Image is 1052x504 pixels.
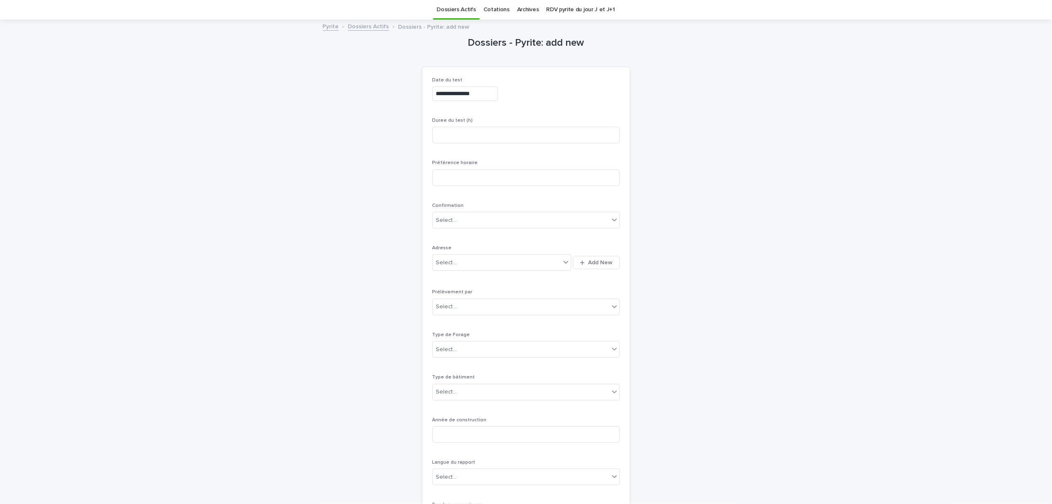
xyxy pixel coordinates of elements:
[323,21,339,31] a: Pyrite
[588,260,613,266] span: Add New
[432,375,475,380] span: Type de bâtiment
[432,118,473,123] span: Duree du test (h)
[432,418,487,423] span: Année de construction
[398,22,470,31] p: Dossiers - Pyrite: add new
[432,290,473,295] span: Prélèvement par
[436,473,457,482] div: Select...
[436,258,457,267] div: Select...
[432,203,464,208] span: Confirmation
[422,37,630,49] h1: Dossiers - Pyrite: add new
[436,388,457,396] div: Select...
[432,78,463,83] span: Date du test
[436,345,457,354] div: Select...
[436,302,457,311] div: Select...
[348,21,389,31] a: Dossiers Actifs
[432,460,476,465] span: Langue du rapport
[432,246,452,251] span: Adresse
[432,160,478,165] span: Préférence horaire
[436,216,457,225] div: Select...
[432,332,470,337] span: Type de Forage
[573,256,620,269] button: Add New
